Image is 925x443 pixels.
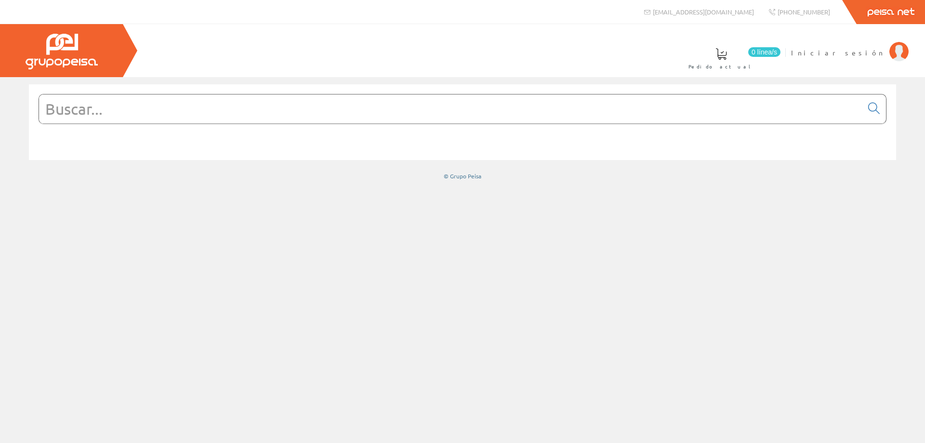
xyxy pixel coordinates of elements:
[26,34,98,69] img: Grupo Peisa
[29,172,896,180] div: © Grupo Peisa
[791,48,885,57] span: Iniciar sesión
[778,8,830,16] span: [PHONE_NUMBER]
[688,62,754,71] span: Pedido actual
[791,40,909,49] a: Iniciar sesión
[653,8,754,16] span: [EMAIL_ADDRESS][DOMAIN_NAME]
[748,47,780,57] span: 0 línea/s
[39,94,862,123] input: Buscar...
